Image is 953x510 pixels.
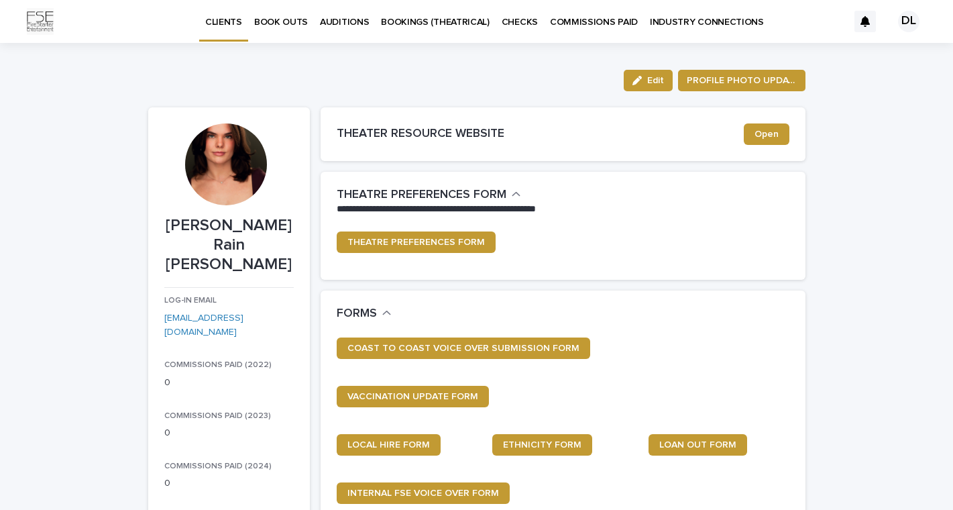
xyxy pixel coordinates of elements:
[503,440,581,450] span: ETHNICITY FORM
[347,344,579,353] span: COAST TO COAST VOICE OVER SUBMISSION FORM
[337,307,377,321] h2: FORMS
[898,11,919,32] div: DL
[687,74,797,87] span: PROFILE PHOTO UPDATE
[659,440,736,450] span: LOAN OUT FORM
[164,476,294,491] p: 0
[164,462,272,470] span: COMMISSIONS PAID (2024)
[164,361,272,369] span: COMMISSIONS PAID (2022)
[337,127,744,142] h2: THEATER RESOURCE WEBSITE
[649,434,747,456] a: LOAN OUT FORM
[337,482,510,504] a: INTERNAL FSE VOICE OVER FORM
[744,123,789,145] a: Open
[347,238,485,247] span: THEATRE PREFERENCES FORM
[337,307,392,321] button: FORMS
[337,434,441,456] a: LOCAL HIRE FORM
[164,376,294,390] p: 0
[164,216,294,274] p: [PERSON_NAME] Rain [PERSON_NAME]
[678,70,805,91] button: PROFILE PHOTO UPDATE
[647,76,664,85] span: Edit
[164,313,243,337] a: [EMAIL_ADDRESS][DOMAIN_NAME]
[337,386,489,407] a: VACCINATION UPDATE FORM
[754,130,779,139] span: Open
[27,8,54,35] img: Km9EesSdRbS9ajqhBzyo
[347,392,478,401] span: VACCINATION UPDATE FORM
[337,232,496,253] a: THEATRE PREFERENCES FORM
[337,188,506,203] h2: THEATRE PREFERENCES FORM
[164,297,217,305] span: LOG-IN EMAIL
[624,70,673,91] button: Edit
[337,338,590,359] a: COAST TO COAST VOICE OVER SUBMISSION FORM
[347,440,430,450] span: LOCAL HIRE FORM
[164,426,294,440] p: 0
[337,188,521,203] button: THEATRE PREFERENCES FORM
[347,489,499,498] span: INTERNAL FSE VOICE OVER FORM
[492,434,592,456] a: ETHNICITY FORM
[164,412,271,420] span: COMMISSIONS PAID (2023)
